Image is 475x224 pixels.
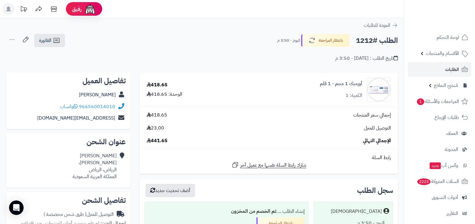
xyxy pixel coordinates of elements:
[353,112,391,119] span: إجمالي سعر المنتجات
[408,62,471,77] a: الطلبات
[147,137,168,144] span: 441.65
[364,125,391,132] span: التوصيل للمنزل
[147,91,182,98] div: الوحدة: 418.65
[408,158,471,173] a: وآتس آبجديد
[147,112,167,119] span: 418.65
[357,187,393,194] h3: سجل الطلب
[434,113,459,122] span: طلبات الإرجاع
[335,55,398,62] div: تاريخ الطلب : [DATE] - 3:50 م
[445,65,459,74] span: الطلبات
[417,177,459,186] span: السلات المتروكة
[429,161,458,170] span: وآتس آب
[37,114,115,122] a: [EMAIL_ADDRESS][DOMAIN_NAME]
[11,197,126,204] h2: تفاصيل الشحن
[408,30,471,45] a: لوحة التحكم
[232,161,306,169] a: شارك رابط السلة نفسها مع عميل آخر
[16,3,31,17] a: تحديثات المنصة
[147,82,168,88] div: 418.65
[346,92,362,99] div: الكمية: 1
[446,129,458,138] span: العملاء
[364,22,390,29] span: العودة للطلبات
[437,33,459,42] span: لوحة التحكم
[356,34,398,47] h2: الطلب #1212
[60,103,78,110] a: واتساب
[34,34,65,47] a: الفاتورة
[301,34,350,47] button: بانتظار المراجعة
[434,81,458,90] span: مُنشئ النماذج
[432,193,458,202] span: أدوات التسويق
[79,103,115,110] a: 966560014010
[72,5,82,13] span: رفيق
[408,190,471,205] a: أدوات التسويق
[277,37,300,43] small: اليوم - 3:50 م
[142,154,395,161] div: رابط السلة
[320,80,362,87] a: أوزمبك 1 مجم - 1 قلم
[73,152,117,180] div: [PERSON_NAME] [PERSON_NAME]، الرياض، الرياض المملكة العربية السعودية
[231,208,276,215] b: تم الخصم من المخزون
[417,98,424,105] span: 1
[79,91,116,98] a: [PERSON_NAME]
[240,162,306,169] span: شارك رابط السلة نفسها مع عميل آخر
[147,125,164,132] span: 23.00
[84,3,96,15] img: ai-face.png
[367,78,391,102] img: 1752135870-Ozempic%201mg%201%20pen-90x90.jpg
[331,208,382,215] div: [DEMOGRAPHIC_DATA]
[11,77,126,85] h2: تفاصيل العميل
[145,184,195,197] button: أضف تحديث جديد
[408,110,471,125] a: طلبات الإرجاع
[416,97,459,106] span: المراجعات والأسئلة
[408,206,471,221] a: التقارير
[408,94,471,109] a: المراجعات والأسئلة1
[44,211,114,218] div: التوصيل للمنزل
[44,211,86,218] span: ( طرق شحن مخصصة )
[408,174,471,189] a: السلات المتروكة2223
[148,206,305,217] div: إنشاء الطلب ....
[434,16,469,29] img: logo-2.png
[364,22,398,29] a: العودة للطلبات
[11,138,126,146] h2: عنوان الشحن
[417,178,431,185] span: 2223
[447,209,458,218] span: التقارير
[39,37,51,44] span: الفاتورة
[445,145,458,154] span: المدونة
[408,142,471,157] a: المدونة
[9,200,24,215] div: Open Intercom Messenger
[408,126,471,141] a: العملاء
[426,49,459,58] span: الأقسام والمنتجات
[430,162,441,169] span: جديد
[363,137,391,144] span: الإجمالي النهائي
